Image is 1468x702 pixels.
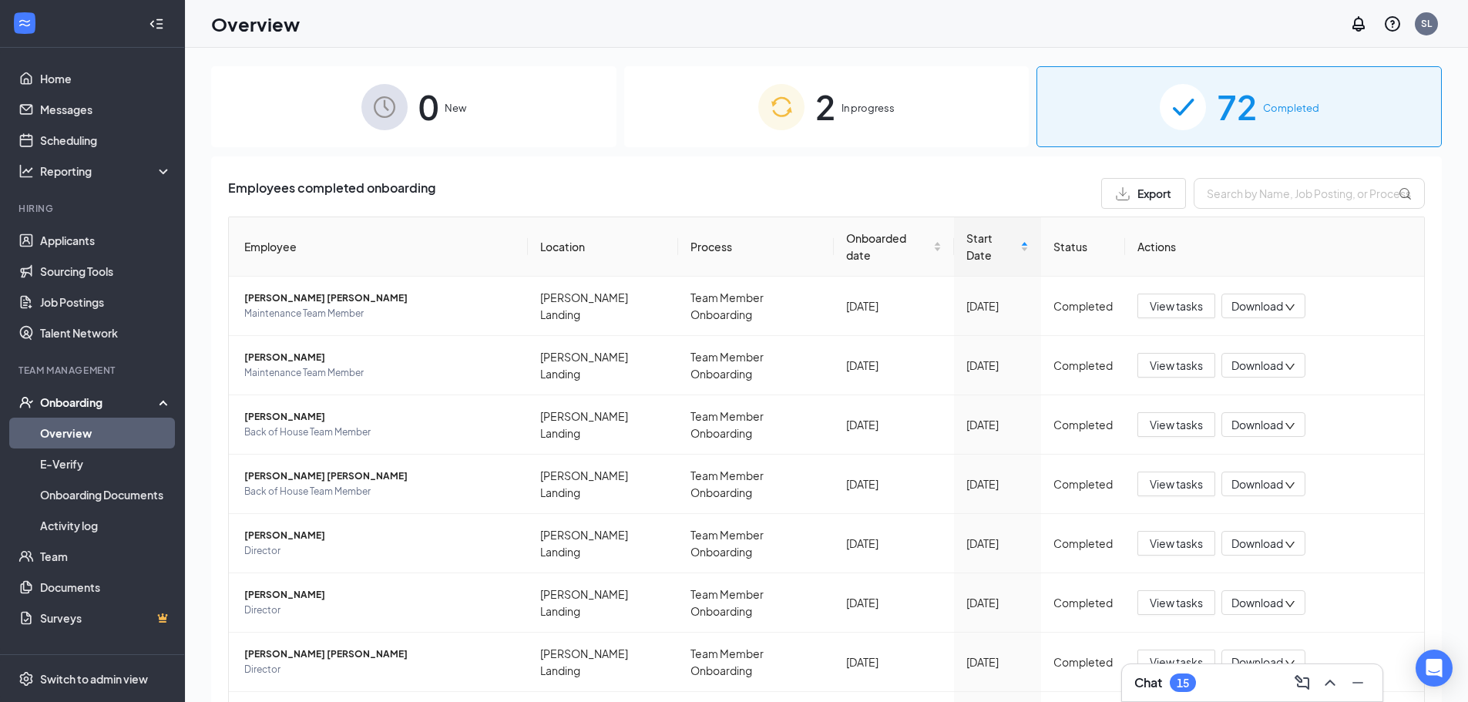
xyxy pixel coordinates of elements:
span: Download [1231,654,1283,670]
button: View tasks [1137,531,1215,556]
div: [DATE] [966,653,1029,670]
a: Applicants [40,225,172,256]
td: [PERSON_NAME] Landing [528,455,679,514]
th: Location [528,217,679,277]
a: Activity log [40,510,172,541]
span: Download [1231,417,1283,433]
span: Start Date [966,230,1017,264]
button: Minimize [1345,670,1370,695]
td: [PERSON_NAME] Landing [528,395,679,455]
div: [DATE] [966,416,1029,433]
span: 72 [1217,80,1257,133]
a: Overview [40,418,172,448]
svg: Notifications [1349,15,1368,33]
span: down [1285,421,1295,432]
svg: WorkstreamLogo [17,15,32,31]
div: Open Intercom Messenger [1416,650,1453,687]
span: down [1285,599,1295,610]
div: [DATE] [846,653,942,670]
svg: ChevronUp [1321,673,1339,692]
span: Download [1231,298,1283,314]
a: Scheduling [40,125,172,156]
span: Onboarded date [846,230,930,264]
div: [DATE] [846,357,942,374]
svg: QuestionInfo [1383,15,1402,33]
span: View tasks [1150,357,1203,374]
span: Download [1231,595,1283,611]
a: Onboarding Documents [40,479,172,510]
a: Team [40,541,172,572]
span: View tasks [1150,475,1203,492]
a: Messages [40,94,172,125]
td: [PERSON_NAME] Landing [528,514,679,573]
button: Export [1101,178,1186,209]
button: View tasks [1137,650,1215,674]
button: View tasks [1137,294,1215,318]
span: [PERSON_NAME] [PERSON_NAME] [244,469,516,484]
span: View tasks [1150,535,1203,552]
h3: Chat [1134,674,1162,691]
span: [PERSON_NAME] [244,587,516,603]
span: 0 [418,80,438,133]
div: Completed [1053,416,1113,433]
a: Documents [40,572,172,603]
span: View tasks [1150,416,1203,433]
span: down [1285,361,1295,372]
div: Switch to admin view [40,671,148,687]
span: In progress [841,100,895,116]
button: ChevronUp [1318,670,1342,695]
td: Team Member Onboarding [678,277,833,336]
span: [PERSON_NAME] [PERSON_NAME] [244,647,516,662]
td: Team Member Onboarding [678,633,833,692]
div: Completed [1053,297,1113,314]
td: Team Member Onboarding [678,395,833,455]
th: Process [678,217,833,277]
td: [PERSON_NAME] Landing [528,336,679,395]
div: Completed [1053,594,1113,611]
th: Onboarded date [834,217,954,277]
span: Director [244,603,516,618]
th: Status [1041,217,1125,277]
svg: Minimize [1349,673,1367,692]
div: [DATE] [846,297,942,314]
span: Back of House Team Member [244,484,516,499]
span: down [1285,658,1295,669]
span: [PERSON_NAME] [244,350,516,365]
td: [PERSON_NAME] Landing [528,633,679,692]
span: Director [244,543,516,559]
div: [DATE] [966,594,1029,611]
th: Actions [1125,217,1424,277]
div: [DATE] [846,594,942,611]
div: [DATE] [966,535,1029,552]
span: Completed [1263,100,1319,116]
span: Download [1231,476,1283,492]
div: [DATE] [966,297,1029,314]
svg: Settings [18,671,34,687]
span: Back of House Team Member [244,425,516,440]
span: down [1285,302,1295,313]
td: Team Member Onboarding [678,455,833,514]
span: down [1285,480,1295,491]
span: View tasks [1150,297,1203,314]
span: [PERSON_NAME] [244,528,516,543]
span: Download [1231,536,1283,552]
a: Job Postings [40,287,172,317]
div: 15 [1177,677,1189,690]
div: Reporting [40,163,173,179]
span: down [1285,539,1295,550]
span: Director [244,662,516,677]
a: SurveysCrown [40,603,172,633]
div: [DATE] [846,416,942,433]
svg: UserCheck [18,395,34,410]
td: [PERSON_NAME] Landing [528,277,679,336]
div: Completed [1053,475,1113,492]
td: Team Member Onboarding [678,514,833,573]
td: [PERSON_NAME] Landing [528,573,679,633]
td: Team Member Onboarding [678,336,833,395]
svg: Analysis [18,163,34,179]
span: Export [1137,188,1171,199]
span: View tasks [1150,653,1203,670]
a: E-Verify [40,448,172,479]
span: [PERSON_NAME] [PERSON_NAME] [244,291,516,306]
div: Completed [1053,357,1113,374]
